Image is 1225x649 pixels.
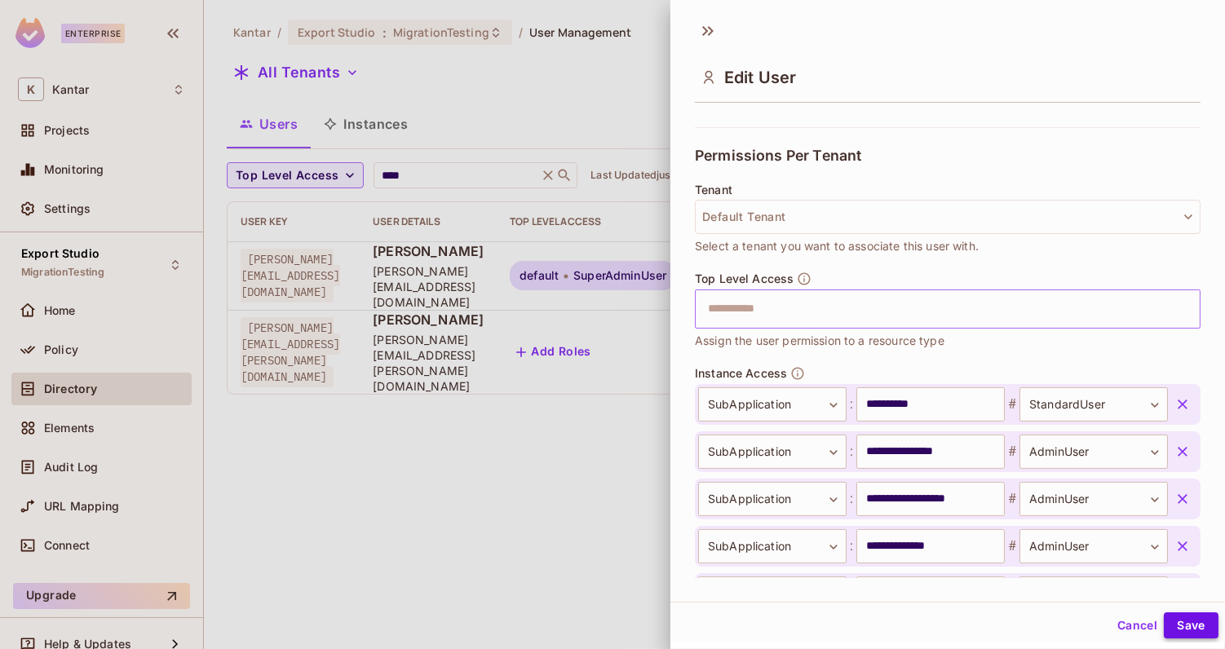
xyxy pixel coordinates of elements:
button: Cancel [1111,612,1164,638]
button: Save [1164,612,1218,638]
span: # [1005,489,1019,509]
button: Open [1192,307,1195,310]
button: Default Tenant [695,200,1201,234]
span: : [847,489,856,509]
span: Permissions Per Tenant [695,148,861,164]
div: SubApplication [698,482,847,516]
span: # [1005,536,1019,556]
div: AdminUser [1019,529,1168,563]
div: AdminUser [1019,576,1168,611]
span: Edit User [724,68,796,87]
span: Assign the user permission to a resource type [695,332,944,350]
span: # [1005,395,1019,414]
span: # [1005,442,1019,461]
span: Top Level Access [695,272,794,285]
span: : [847,442,856,461]
div: SubApplication [698,435,847,469]
div: SubApplication [698,576,847,611]
span: : [847,395,856,414]
div: SubApplication [698,387,847,422]
div: SubApplication [698,529,847,563]
span: : [847,536,856,556]
div: AdminUser [1019,482,1168,516]
div: AdminUser [1019,435,1168,469]
div: StandardUser [1019,387,1168,422]
span: Select a tenant you want to associate this user with. [695,237,979,255]
span: Tenant [695,183,732,196]
span: Instance Access [695,367,787,380]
